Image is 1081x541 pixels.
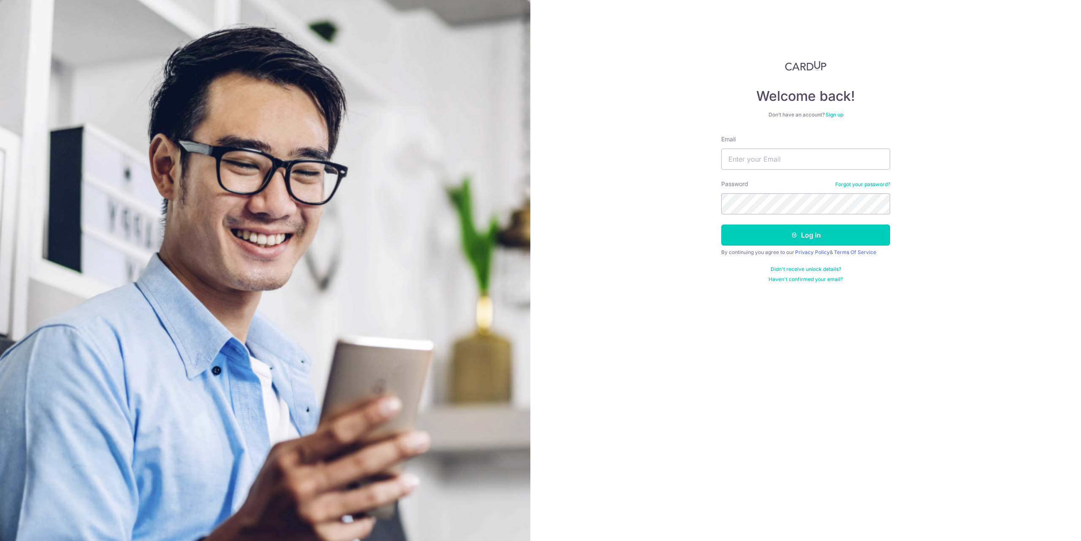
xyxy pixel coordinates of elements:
img: CardUp Logo [785,61,826,71]
a: Terms Of Service [834,249,876,255]
h4: Welcome back! [721,88,890,105]
button: Log in [721,225,890,246]
a: Didn't receive unlock details? [771,266,841,273]
div: By continuing you agree to our & [721,249,890,256]
label: Password [721,180,748,188]
input: Enter your Email [721,149,890,170]
a: Privacy Policy [795,249,830,255]
label: Email [721,135,736,143]
a: Sign up [826,111,843,118]
div: Don’t have an account? [721,111,890,118]
a: Forgot your password? [835,181,890,188]
a: Haven't confirmed your email? [769,276,843,283]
